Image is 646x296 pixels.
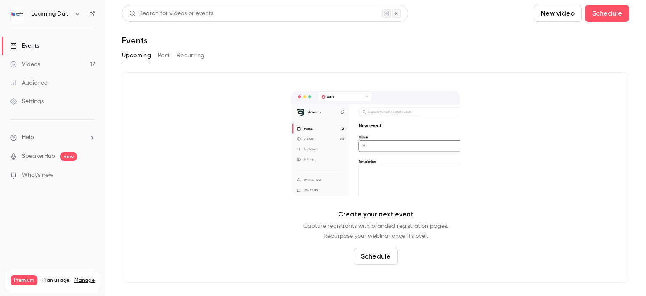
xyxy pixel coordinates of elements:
div: Videos [10,60,40,69]
span: Premium [11,275,37,285]
span: What's new [22,171,53,180]
p: Capture registrants with branded registration pages. Repurpose your webinar once it's over. [303,221,448,241]
span: Help [22,133,34,142]
div: Events [10,42,39,50]
span: new [60,152,77,161]
button: Upcoming [122,49,151,62]
button: New video [534,5,582,22]
li: help-dropdown-opener [10,133,95,142]
a: SpeakerHub [22,152,55,161]
div: Audience [10,79,48,87]
span: Plan usage [42,277,69,284]
p: Create your next event [338,209,413,219]
a: Manage [74,277,95,284]
button: Past [158,49,170,62]
button: Schedule [354,248,398,265]
button: Schedule [585,5,629,22]
h6: Learning Days [31,10,71,18]
h1: Events [122,35,148,45]
div: Settings [10,97,44,106]
div: Search for videos or events [129,9,213,18]
button: Recurring [177,49,205,62]
img: Learning Days [11,7,24,21]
